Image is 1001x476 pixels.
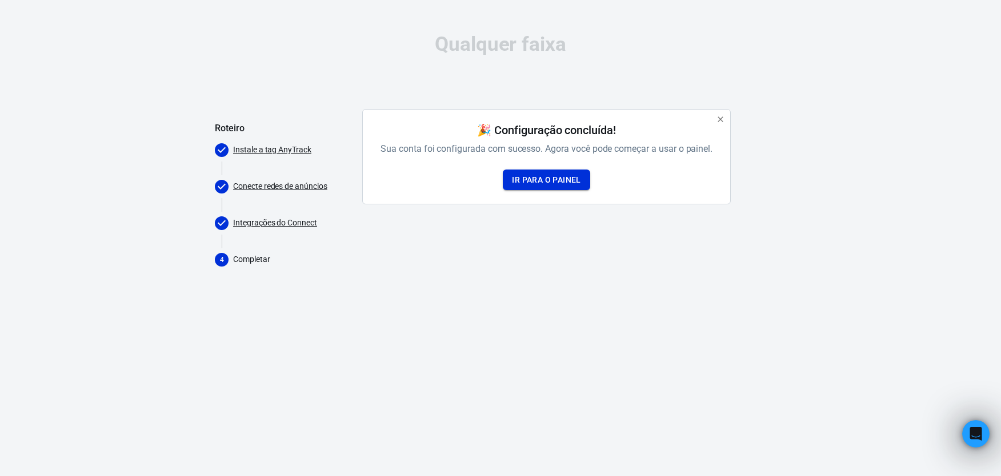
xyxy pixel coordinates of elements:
a: Conecte redes de anúncios [233,180,327,192]
iframe: Intercom live chat [962,420,990,447]
text: 4 [220,256,224,264]
h6: Sua conta foi configurada com sucesso. Agora você pode começar a usar o painel. [381,142,712,156]
h5: Roteiro [215,123,353,134]
a: Ir para o painel [503,170,590,191]
a: Instale a tag AnyTrack [233,144,311,156]
a: Integrações do Connect [233,217,317,229]
p: Completar [233,253,353,265]
div: Qualquer faixa [215,34,786,54]
h4: 🎉 Configuração concluída! [477,123,616,137]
